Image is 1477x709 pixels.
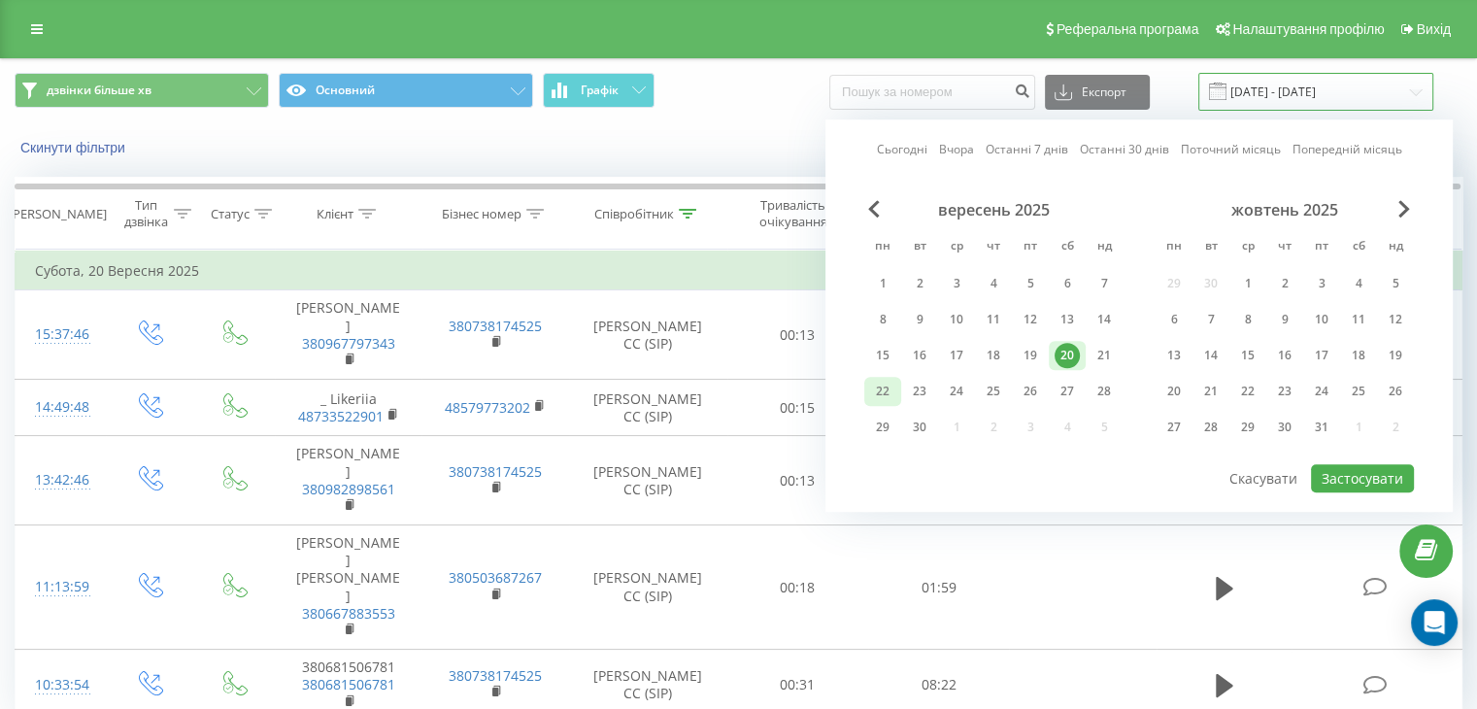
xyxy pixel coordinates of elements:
div: вересень 2025 [864,200,1123,219]
div: 1 [870,271,895,296]
div: Статус [211,206,250,222]
div: нд 5 жовт 2025 р. [1377,269,1414,298]
div: вт 7 жовт 2025 р. [1192,305,1229,334]
a: 380681506781 [302,675,395,693]
div: 21 [1091,343,1117,368]
div: пт 17 жовт 2025 р. [1303,341,1340,370]
div: 22 [870,379,895,404]
div: нд 7 вер 2025 р. [1086,269,1123,298]
div: чт 16 жовт 2025 р. [1266,341,1303,370]
div: 17 [1309,343,1334,368]
div: сб 13 вер 2025 р. [1049,305,1086,334]
div: 11:13:59 [35,568,86,606]
div: 20 [1055,343,1080,368]
div: пн 29 вер 2025 р. [864,413,901,442]
a: 380667883553 [302,604,395,623]
a: Попередній місяць [1292,141,1402,159]
div: Тип дзвінка [122,197,168,230]
a: Поточний місяць [1181,141,1281,159]
span: Вихід [1417,21,1451,37]
div: 11 [1346,307,1371,332]
div: 25 [1346,379,1371,404]
div: 3 [1309,271,1334,296]
div: пт 26 вер 2025 р. [1012,377,1049,406]
div: чт 2 жовт 2025 р. [1266,269,1303,298]
div: 13:42:46 [35,461,86,499]
div: пн 20 жовт 2025 р. [1156,377,1192,406]
div: чт 25 вер 2025 р. [975,377,1012,406]
a: 380503687267 [449,568,542,587]
div: 29 [1235,415,1260,440]
a: 48579773202 [445,398,530,417]
div: вт 23 вер 2025 р. [901,377,938,406]
div: 23 [907,379,932,404]
div: нд 28 вер 2025 р. [1086,377,1123,406]
div: нд 19 жовт 2025 р. [1377,341,1414,370]
div: Клієнт [317,206,353,222]
a: 380738174525 [449,462,542,481]
div: чт 11 вер 2025 р. [975,305,1012,334]
button: Графік [543,73,655,108]
div: вт 28 жовт 2025 р. [1192,413,1229,442]
div: чт 9 жовт 2025 р. [1266,305,1303,334]
td: [PERSON_NAME] CC (SIP) [569,525,727,650]
div: вт 16 вер 2025 р. [901,341,938,370]
div: 31 [1309,415,1334,440]
div: пт 12 вер 2025 р. [1012,305,1049,334]
div: сб 4 жовт 2025 р. [1340,269,1377,298]
div: Тривалість очікування [745,197,842,230]
div: пт 31 жовт 2025 р. [1303,413,1340,442]
div: 22 [1235,379,1260,404]
div: жовтень 2025 [1156,200,1414,219]
div: ср 22 жовт 2025 р. [1229,377,1266,406]
div: 17 [944,343,969,368]
div: Співробітник [594,206,674,222]
td: 01:59 [868,525,1009,650]
div: 24 [944,379,969,404]
div: вт 2 вер 2025 р. [901,269,938,298]
div: пт 10 жовт 2025 р. [1303,305,1340,334]
a: Сьогодні [877,141,927,159]
div: 13 [1055,307,1080,332]
div: 14 [1091,307,1117,332]
div: вт 9 вер 2025 р. [901,305,938,334]
abbr: четвер [979,233,1008,262]
div: сб 6 вер 2025 р. [1049,269,1086,298]
abbr: субота [1344,233,1373,262]
td: [PERSON_NAME] [275,290,421,380]
div: нд 14 вер 2025 р. [1086,305,1123,334]
span: Next Month [1398,200,1410,218]
div: ср 8 жовт 2025 р. [1229,305,1266,334]
div: чт 4 вер 2025 р. [975,269,1012,298]
div: [PERSON_NAME] [9,206,107,222]
td: [PERSON_NAME] CC (SIP) [569,436,727,525]
div: 10:33:54 [35,666,86,704]
div: 12 [1383,307,1408,332]
div: 25 [981,379,1006,404]
div: 14 [1198,343,1224,368]
div: 2 [1272,271,1297,296]
div: 28 [1198,415,1224,440]
td: 00:15 [727,380,868,436]
a: Вчора [939,141,974,159]
div: 18 [1346,343,1371,368]
button: дзвінки більше хв [15,73,269,108]
abbr: середа [1233,233,1262,262]
div: 16 [1272,343,1297,368]
button: Скасувати [1219,464,1308,492]
div: Open Intercom Messenger [1411,599,1458,646]
span: дзвінки більше хв [47,83,151,98]
abbr: понеділок [1159,233,1189,262]
span: Графік [581,84,619,97]
td: [PERSON_NAME] CC (SIP) [569,290,727,380]
div: пт 5 вер 2025 р. [1012,269,1049,298]
div: 24 [1309,379,1334,404]
abbr: п’ятниця [1016,233,1045,262]
div: ср 1 жовт 2025 р. [1229,269,1266,298]
td: 00:13 [727,436,868,525]
div: ср 3 вер 2025 р. [938,269,975,298]
div: 7 [1091,271,1117,296]
div: 9 [1272,307,1297,332]
div: 4 [981,271,1006,296]
div: 30 [1272,415,1297,440]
